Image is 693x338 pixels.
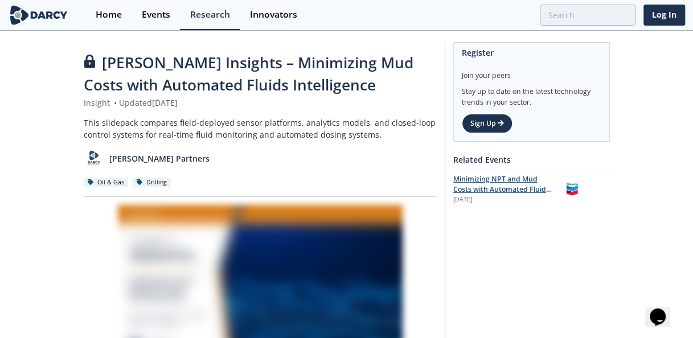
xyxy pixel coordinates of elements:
div: Register [462,43,601,63]
div: Insight Updated [DATE] [84,97,437,109]
a: Minimizing NPT and Mud Costs with Automated Fluids Intelligence [DATE] Chevron [453,174,610,204]
input: Advanced Search [540,5,635,26]
div: Related Events [453,150,610,170]
span: [PERSON_NAME] Insights – Minimizing Mud Costs with Automated Fluids Intelligence [84,52,413,95]
div: Oil & Gas [84,178,129,188]
p: [PERSON_NAME] Partners [109,152,210,164]
img: Chevron [562,179,582,199]
span: Minimizing NPT and Mud Costs with Automated Fluids Intelligence [453,174,552,205]
iframe: chat widget [645,292,682,327]
div: Drilling [133,178,171,188]
div: This slidepack compares field-deployed sensor platforms, analytics models, and closed-loop contro... [84,117,437,141]
div: Home [96,10,122,19]
div: Join your peers [462,63,601,81]
img: logo-wide.svg [8,5,69,25]
div: Events [142,10,170,19]
div: [DATE] [453,195,554,204]
div: Research [190,10,230,19]
div: Innovators [250,10,297,19]
span: • [112,97,119,108]
a: Sign Up [462,114,512,133]
a: Log In [643,5,685,26]
div: Stay up to date on the latest technology trends in your sector. [462,81,601,108]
